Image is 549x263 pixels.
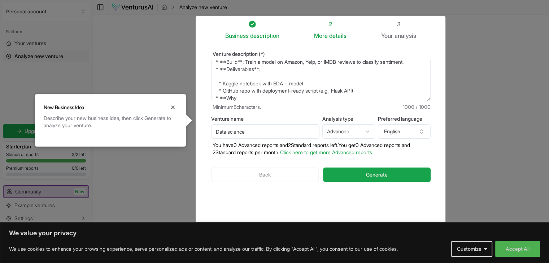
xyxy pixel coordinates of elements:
[250,32,279,39] span: description
[225,31,249,40] span: Business
[72,152,86,157] span: 2 / 2 left
[6,143,86,150] h3: Starter plan
[495,241,540,257] button: Accept All
[280,149,373,155] a: Click here to get more Advanced reports.
[169,103,177,112] button: Close
[3,213,89,224] button: Settings
[329,32,347,39] span: details
[15,188,41,195] span: Community
[213,103,261,111] span: Minimum 8 characters.
[4,186,88,197] a: CommunityNew
[14,40,46,47] span: Your ventures
[378,116,431,121] label: Preferred language
[3,26,89,37] div: Platform
[9,229,540,237] p: We value your privacy
[179,4,227,11] span: Analyze new venture
[14,53,63,60] span: Analyze new venture
[314,31,328,40] span: More
[381,31,393,40] span: Your
[9,245,398,253] p: We use cookies to enhance your browsing experience, serve personalized ads or content, and analyz...
[403,103,431,111] span: 1000 / 1000
[366,171,388,178] span: Generate
[3,37,89,49] a: Your ventures
[72,165,86,171] span: 0 / 0 left
[44,115,177,129] div: Describe your new business idea, then click Generate to analyze your venture.
[322,116,375,121] label: Analysis type
[112,3,154,12] img: logo
[14,202,55,209] span: Example ventures
[6,165,39,171] span: Premium reports
[314,20,347,28] div: 2
[395,32,416,39] span: analysis
[3,3,89,20] button: Select an organization
[3,50,89,62] a: Analyze new venture
[44,104,84,111] h3: New Business Idea
[211,116,319,121] label: Venture name
[6,152,39,157] span: Standard reports
[451,241,492,257] button: Customize
[381,20,416,28] div: 3
[74,188,86,195] span: New
[25,128,76,135] span: Upgrade to a paid plan
[211,124,319,139] input: Optional venture name
[211,52,431,57] label: Venture description (*)
[378,124,431,139] button: English
[3,200,89,211] a: Example ventures
[3,124,89,138] a: Upgrade to a paid plan
[161,4,227,11] nav: breadcrumb
[323,168,430,182] button: Generate
[211,142,431,156] p: You have 0 Advanced reports and 2 Standard reports left. Y ou get 0 Advanced reports and 2 Standa...
[14,215,33,222] span: Settings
